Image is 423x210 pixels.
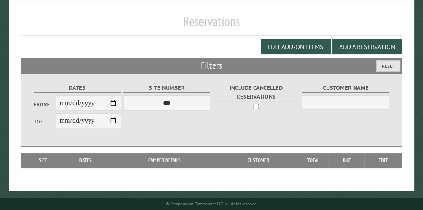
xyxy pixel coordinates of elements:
th: Dates [61,153,109,168]
button: Edit Add-on Items [261,39,331,54]
label: Dates [34,83,121,93]
th: Camper Details [109,153,220,168]
h1: Reservations [21,13,402,36]
th: Customer [220,153,297,168]
label: To: [34,118,55,126]
th: Edit [364,153,402,168]
label: Include Cancelled Reservations [213,83,300,101]
th: Due [329,153,364,168]
button: Add a Reservation [332,39,402,54]
small: © Campground Commander LLC. All rights reserved. [166,201,258,206]
h2: Filters [21,58,402,73]
th: Total [297,153,329,168]
label: Customer Name [302,83,389,93]
th: Site [25,153,61,168]
label: Site Number [123,83,210,93]
label: From: [34,101,55,108]
button: Reset [376,60,400,72]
